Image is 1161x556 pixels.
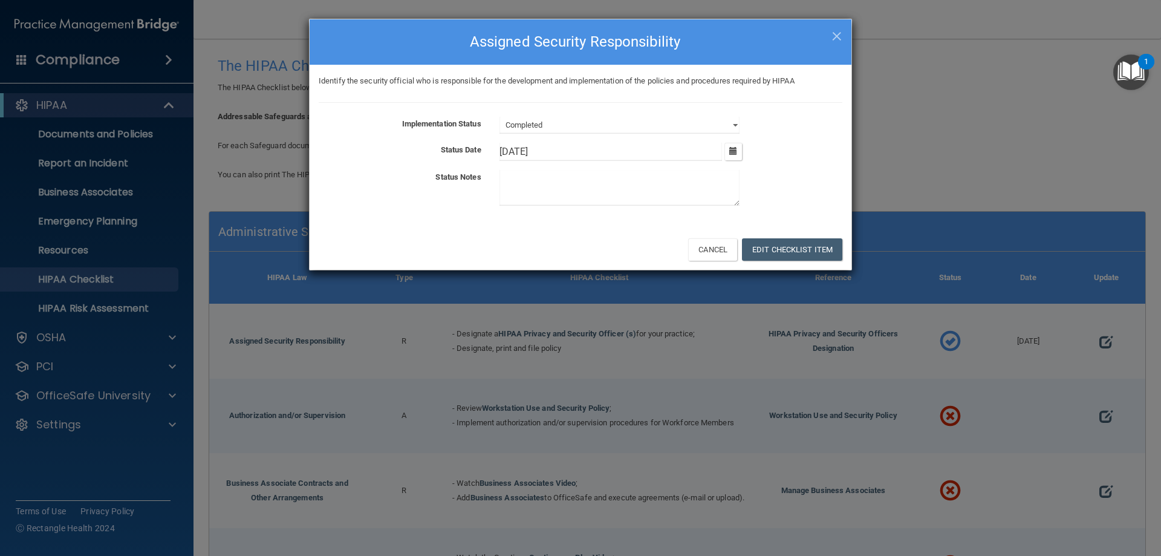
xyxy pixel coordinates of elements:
button: Open Resource Center, 1 new notification [1113,54,1149,90]
div: 1 [1144,62,1148,77]
span: × [831,22,842,47]
button: Cancel [688,238,737,261]
div: Identify the security official who is responsible for the development and implementation of the p... [310,74,851,88]
iframe: Drift Widget Chat Controller [952,470,1146,518]
h4: Assigned Security Responsibility [319,28,842,55]
button: Edit Checklist Item [742,238,842,261]
b: Status Date [441,145,481,154]
b: Status Notes [435,172,481,182]
b: Implementation Status [402,119,481,128]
